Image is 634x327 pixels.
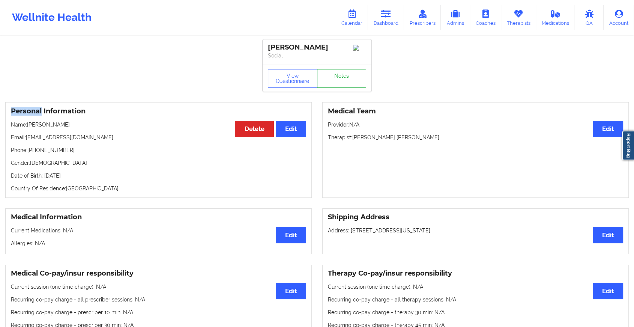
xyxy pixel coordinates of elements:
[604,5,634,30] a: Account
[501,5,536,30] a: Therapists
[268,52,366,59] p: Social
[11,121,306,128] p: Name: [PERSON_NAME]
[11,185,306,192] p: Country Of Residence: [GEOGRAPHIC_DATA]
[328,269,623,278] h3: Therapy Co-pay/insur responsibility
[276,283,306,299] button: Edit
[353,45,366,51] img: Image%2Fplaceholer-image.png
[593,121,623,137] button: Edit
[11,283,306,291] p: Current session (one time charge): N/A
[328,107,623,116] h3: Medical Team
[11,134,306,141] p: Email: [EMAIL_ADDRESS][DOMAIN_NAME]
[11,296,306,303] p: Recurring co-pay charge - all prescriber sessions : N/A
[11,107,306,116] h3: Personal Information
[574,5,604,30] a: QA
[317,69,367,88] a: Notes
[536,5,575,30] a: Medications
[276,227,306,243] button: Edit
[593,283,623,299] button: Edit
[622,131,634,160] a: Report Bug
[328,213,623,222] h3: Shipping Address
[470,5,501,30] a: Coaches
[11,240,306,247] p: Allergies: N/A
[11,159,306,167] p: Gender: [DEMOGRAPHIC_DATA]
[328,309,623,316] p: Recurring co-pay charge - therapy 30 min : N/A
[268,43,366,52] div: [PERSON_NAME]
[235,121,274,137] button: Delete
[11,227,306,234] p: Current Medications: N/A
[593,227,623,243] button: Edit
[336,5,368,30] a: Calendar
[276,121,306,137] button: Edit
[11,172,306,179] p: Date of Birth: [DATE]
[328,134,623,141] p: Therapist: [PERSON_NAME] [PERSON_NAME]
[11,309,306,316] p: Recurring co-pay charge - prescriber 10 min : N/A
[11,213,306,222] h3: Medical Information
[328,227,623,234] p: Address: [STREET_ADDRESS][US_STATE]
[404,5,441,30] a: Prescribers
[328,296,623,303] p: Recurring co-pay charge - all therapy sessions : N/A
[328,283,623,291] p: Current session (one time charge): N/A
[268,69,317,88] button: View Questionnaire
[11,269,306,278] h3: Medical Co-pay/insur responsibility
[368,5,404,30] a: Dashboard
[11,146,306,154] p: Phone: [PHONE_NUMBER]
[328,121,623,128] p: Provider: N/A
[441,5,470,30] a: Admins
